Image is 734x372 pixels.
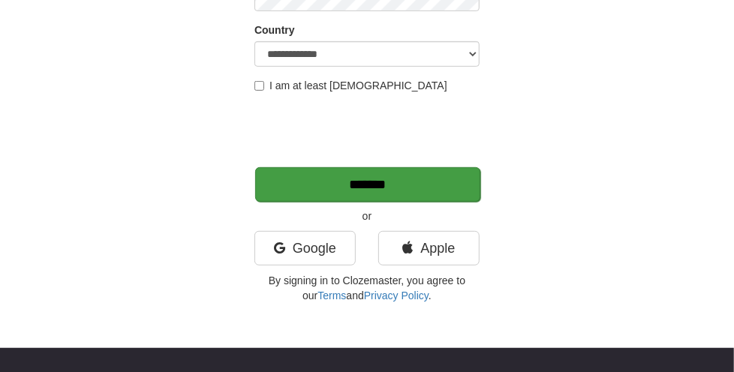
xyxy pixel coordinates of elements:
[254,208,480,223] p: or
[254,100,483,159] iframe: reCAPTCHA
[378,231,480,265] a: Apple
[364,289,429,301] a: Privacy Policy
[254,231,356,265] a: Google
[254,78,447,93] label: I am at least [DEMOGRAPHIC_DATA]
[254,81,264,91] input: I am at least [DEMOGRAPHIC_DATA]
[254,22,295,37] label: Country
[317,289,346,301] a: Terms
[254,273,480,303] p: By signing in to Clozemaster, you agree to our and .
